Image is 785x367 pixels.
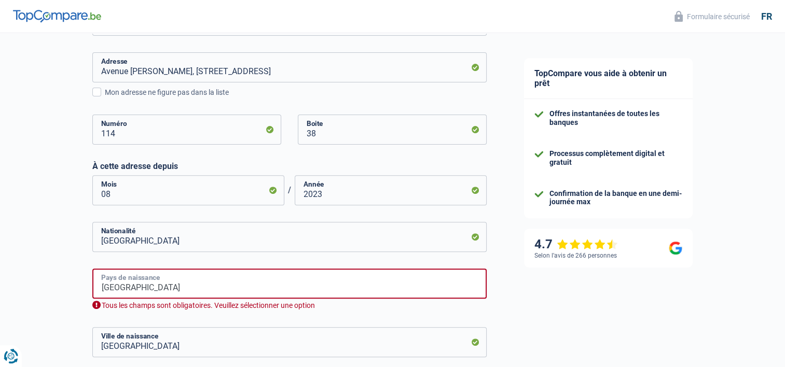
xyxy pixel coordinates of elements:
img: TopCompare Logo [13,10,101,22]
div: 4.7 [534,237,618,252]
div: Offres instantanées de toutes les banques [549,109,682,127]
input: Belgique [92,222,487,252]
div: Tous les champs sont obligatoires. Veuillez sélectionner une option [92,301,487,310]
input: AAAA [295,175,487,205]
div: Mon adresse ne figure pas dans la liste [105,87,487,98]
span: / [284,185,295,195]
input: MM [92,175,284,205]
div: TopCompare vous aide à obtenir un prêt [524,58,693,99]
div: Selon l’avis de 266 personnes [534,252,617,259]
div: fr [761,11,772,22]
input: Belgique [92,269,487,299]
div: Confirmation de la banque en une demi-journée max [549,189,682,207]
input: Sélectionnez votre adresse dans la barre de recherche [92,52,487,82]
button: Formulaire sécurisé [668,8,756,25]
label: À cette adresse depuis [92,161,487,171]
div: Processus complètement digital et gratuit [549,149,682,167]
